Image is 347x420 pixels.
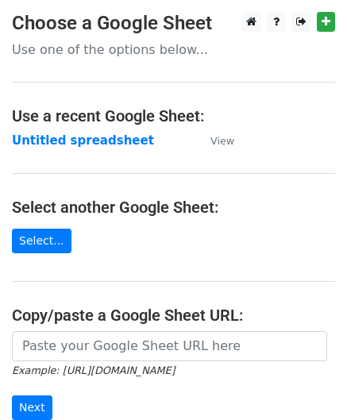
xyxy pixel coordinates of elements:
small: View [210,135,234,147]
a: Select... [12,229,71,253]
a: Untitled spreadsheet [12,133,154,148]
a: View [195,133,234,148]
h4: Use a recent Google Sheet: [12,106,335,125]
h4: Select another Google Sheet: [12,198,335,217]
h4: Copy/paste a Google Sheet URL: [12,306,335,325]
p: Use one of the options below... [12,41,335,58]
input: Paste your Google Sheet URL here [12,331,327,361]
small: Example: [URL][DOMAIN_NAME] [12,364,175,376]
input: Next [12,395,52,420]
h3: Choose a Google Sheet [12,12,335,35]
